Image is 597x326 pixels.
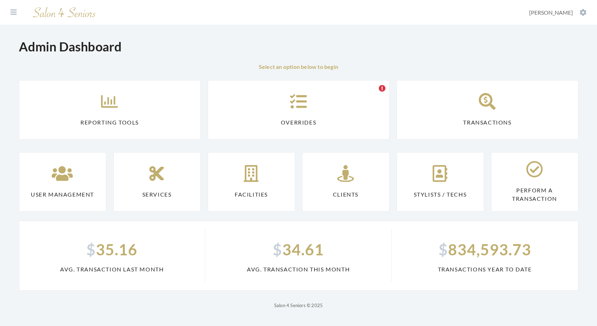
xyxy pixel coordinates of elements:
h1: Admin Dashboard [19,39,122,54]
span: 834,593.73 [400,238,570,261]
span: 35.16 [28,238,197,261]
p: Select an option below to begin [19,63,578,71]
a: Reporting Tools [19,80,201,140]
span: Avg. Transaction Last Month [28,265,197,274]
img: Salon 4 Seniors [29,4,99,21]
a: User Management [19,152,106,212]
button: [PERSON_NAME] [527,9,589,16]
a: Perform a Transaction [491,152,578,212]
a: Clients [302,152,390,212]
a: Services [113,152,201,212]
a: Overrides [208,80,390,140]
p: Salon 4 Seniors © 2025 [19,301,578,310]
a: Facilities [208,152,295,212]
a: Stylists / Techs [397,152,484,212]
span: Transactions Year To Date [400,265,570,274]
span: [PERSON_NAME] [529,9,573,16]
a: Transactions [397,80,578,140]
span: 34.61 [214,238,383,261]
span: Avg. Transaction This Month [214,265,383,274]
